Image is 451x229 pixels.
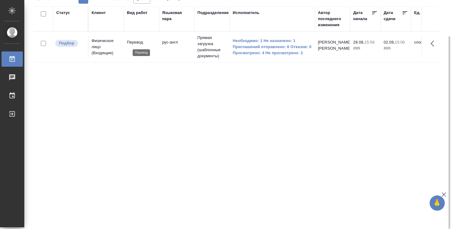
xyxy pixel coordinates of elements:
[315,36,350,58] td: [PERSON_NAME] [PERSON_NAME]
[318,10,347,28] div: Автор последнего изменения
[162,10,191,22] div: Языковая пара
[353,45,378,51] p: 2025
[432,197,442,210] span: 🙏
[395,40,405,44] p: 15:00
[414,10,429,16] div: Ед. изм
[194,32,230,62] td: Прямая загрузка (шаблонные документы)
[59,40,74,46] p: Подбор
[159,36,194,58] td: рус-англ
[233,10,260,16] div: Исполнитель
[427,36,442,51] button: Здесь прячутся важные кнопки
[384,45,408,51] p: 2025
[92,10,106,16] div: Клиент
[384,40,395,44] p: 02.09,
[55,39,85,48] div: Можно подбирать исполнителей
[233,38,312,56] a: Необходимо: 1 Не назначено: 1 Приглашений отправлено: 6 Отказов: 0 Просмотрено: 4 Не просмотрено: 2
[365,40,375,44] p: 15:58
[198,10,229,16] div: Подразделение
[127,39,156,45] p: Перевод
[384,10,402,22] div: Дата сдачи
[92,38,121,56] p: Физическое лицо (Входящие)
[56,10,70,16] div: Статус
[411,36,446,58] td: слово
[353,40,365,44] p: 29.08,
[430,196,445,211] button: 🙏
[353,10,372,22] div: Дата начала
[127,10,148,16] div: Вид работ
